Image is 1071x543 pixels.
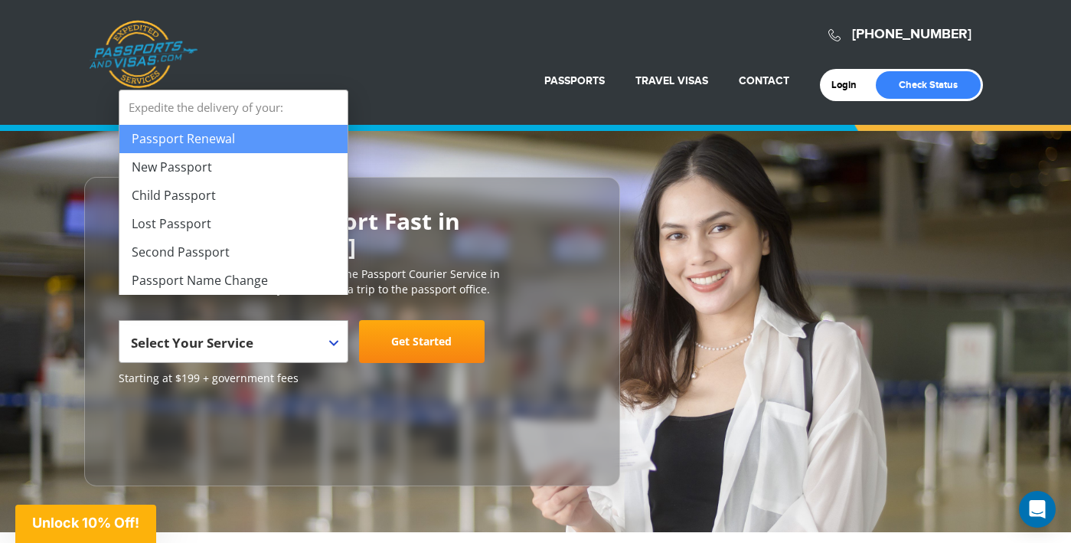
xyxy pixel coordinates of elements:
span: Unlock 10% Off! [32,515,139,531]
a: [PHONE_NUMBER] [852,26,971,43]
div: Open Intercom Messenger [1019,491,1056,528]
a: Contact [739,74,789,87]
span: Select Your Service [119,320,348,363]
li: New Passport [119,153,348,182]
div: Unlock 10% Off! [15,505,156,543]
li: Passport Name Change [119,267,348,295]
a: Passports [544,74,605,87]
li: Lost Passport [119,210,348,238]
a: Travel Visas [635,74,708,87]
span: Starting at $199 + government fees [119,371,586,386]
a: Get Started [359,320,485,363]
a: Passports & [DOMAIN_NAME] [89,20,198,89]
iframe: Customer reviews powered by Trustpilot [119,394,233,470]
h2: Get Your U.S. Passport Fast in [GEOGRAPHIC_DATA] [119,208,586,259]
li: Second Passport [119,238,348,267]
li: Passport Renewal [119,125,348,153]
span: Select Your Service [131,326,332,369]
a: Login [831,79,867,91]
strong: Expedite the delivery of your: [119,90,348,125]
p: [DOMAIN_NAME] is the #1 most trusted online Passport Courier Service in [GEOGRAPHIC_DATA]. We sav... [119,267,586,297]
a: Check Status [876,71,981,99]
li: Child Passport [119,182,348,210]
li: Expedite the delivery of your: [119,90,348,295]
span: Select Your Service [131,334,253,352]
